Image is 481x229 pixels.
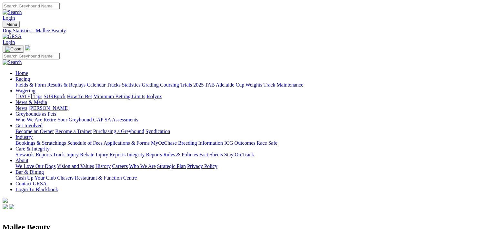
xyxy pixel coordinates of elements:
[28,105,69,111] a: [PERSON_NAME]
[55,129,92,134] a: Become a Trainer
[15,181,46,186] a: Contact GRSA
[129,163,156,169] a: Who We Are
[3,53,60,59] input: Search
[15,134,33,140] a: Industry
[15,152,52,157] a: Stewards Reports
[15,88,35,93] a: Wagering
[180,82,192,88] a: Trials
[3,9,22,15] img: Search
[146,94,162,99] a: Isolynx
[224,140,255,146] a: ICG Outcomes
[163,152,198,157] a: Rules & Policies
[104,140,150,146] a: Applications & Forms
[3,46,24,53] button: Toggle navigation
[15,163,55,169] a: We Love Our Dogs
[15,175,478,181] div: Bar & Dining
[3,3,60,9] input: Search
[199,152,223,157] a: Fact Sheets
[157,163,186,169] a: Strategic Plan
[15,99,47,105] a: News & Media
[93,94,145,99] a: Minimum Betting Limits
[15,105,478,111] div: News & Media
[15,111,56,117] a: Greyhounds as Pets
[160,82,179,88] a: Coursing
[44,94,65,99] a: SUREpick
[15,94,42,99] a: [DATE] Tips
[87,82,105,88] a: Calendar
[15,152,478,158] div: Care & Integrity
[127,152,162,157] a: Integrity Reports
[15,123,43,128] a: Get Involved
[15,82,46,88] a: Fields & Form
[15,76,30,82] a: Racing
[67,140,102,146] a: Schedule of Fees
[142,82,159,88] a: Grading
[15,158,28,163] a: About
[93,117,138,122] a: GAP SA Assessments
[5,47,21,52] img: Close
[3,28,478,34] a: Dog Statistics - Mallee Beauty
[95,152,125,157] a: Injury Reports
[15,82,478,88] div: Racing
[15,105,27,111] a: News
[44,117,92,122] a: Retire Your Greyhound
[15,140,66,146] a: Bookings & Scratchings
[15,94,478,99] div: Wagering
[107,82,121,88] a: Tracks
[47,82,85,88] a: Results & Replays
[256,140,277,146] a: Race Safe
[25,45,30,50] img: logo-grsa-white.png
[3,34,22,39] img: GRSA
[151,140,177,146] a: MyOzChase
[112,163,128,169] a: Careers
[15,70,28,76] a: Home
[3,59,22,65] img: Search
[15,163,478,169] div: About
[15,169,44,175] a: Bar & Dining
[3,21,20,28] button: Toggle navigation
[53,152,94,157] a: Track Injury Rebate
[15,146,50,151] a: Care & Integrity
[93,129,144,134] a: Purchasing a Greyhound
[67,94,92,99] a: How To Bet
[9,204,14,209] img: twitter.svg
[15,129,54,134] a: Become an Owner
[193,82,244,88] a: 2025 TAB Adelaide Cup
[57,163,94,169] a: Vision and Values
[15,117,478,123] div: Greyhounds as Pets
[122,82,141,88] a: Statistics
[264,82,303,88] a: Track Maintenance
[224,152,254,157] a: Stay On Track
[3,39,15,45] a: Login
[3,198,8,203] img: logo-grsa-white.png
[57,175,137,181] a: Chasers Restaurant & Function Centre
[15,187,58,192] a: Login To Blackbook
[145,129,170,134] a: Syndication
[15,175,56,181] a: Cash Up Your Club
[246,82,262,88] a: Weights
[187,163,217,169] a: Privacy Policy
[6,22,17,27] span: Menu
[178,140,223,146] a: Breeding Information
[95,163,111,169] a: History
[15,129,478,134] div: Get Involved
[3,204,8,209] img: facebook.svg
[3,15,15,21] a: Login
[15,117,42,122] a: Who We Are
[15,140,478,146] div: Industry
